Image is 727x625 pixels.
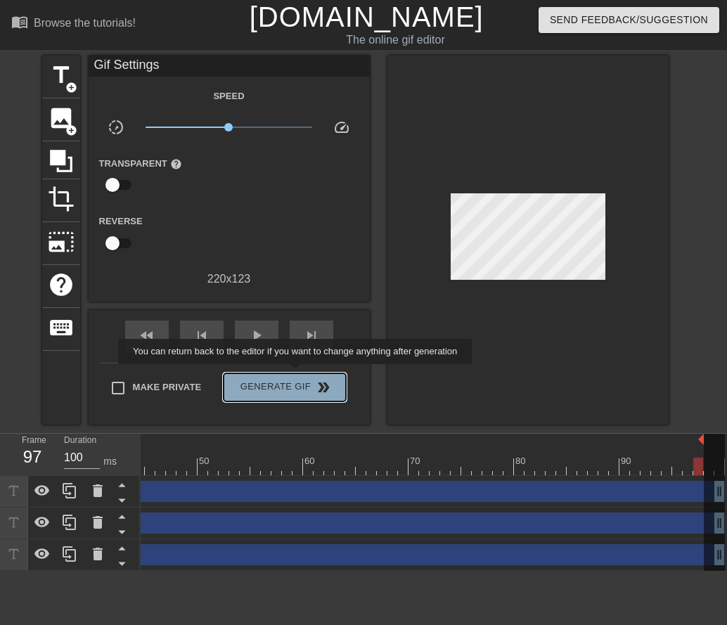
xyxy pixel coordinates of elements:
label: Duration [64,436,96,444]
span: help [170,158,182,170]
span: Make Private [133,380,202,394]
span: add_circle [65,124,77,136]
div: 50 [199,454,212,468]
span: slow_motion_video [108,119,124,136]
span: fast_rewind [139,327,155,344]
div: 97 [22,444,43,470]
div: 80 [515,454,528,468]
span: title [48,62,75,89]
span: crop [48,186,75,212]
img: bound-end.png [698,434,704,445]
label: Transparent [99,157,182,171]
div: Frame [11,434,53,475]
label: Speed [213,89,244,103]
div: 220 x 123 [89,271,370,288]
span: speed [333,119,350,136]
div: The online gif editor [250,32,542,49]
span: skip_next [303,327,320,344]
div: Gif Settings [89,56,370,77]
span: double_arrow [315,379,332,396]
span: play_arrow [248,327,265,344]
a: Browse the tutorials! [11,13,136,35]
span: skip_previous [193,327,210,344]
span: menu_book [11,13,28,30]
a: [DOMAIN_NAME] [250,1,484,32]
div: ms [103,454,117,469]
span: photo_size_select_large [48,228,75,255]
span: help [48,271,75,298]
button: Send Feedback/Suggestion [539,7,719,33]
button: Generate Gif [224,373,345,401]
span: Generate Gif [229,379,340,396]
span: keyboard [48,314,75,341]
div: 60 [304,454,317,468]
span: image [48,105,75,131]
div: 70 [410,454,423,468]
span: add_circle [65,82,77,94]
div: Browse the tutorials! [34,17,136,29]
label: Reverse [99,214,143,228]
div: 90 [621,454,633,468]
span: Send Feedback/Suggestion [550,11,708,29]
